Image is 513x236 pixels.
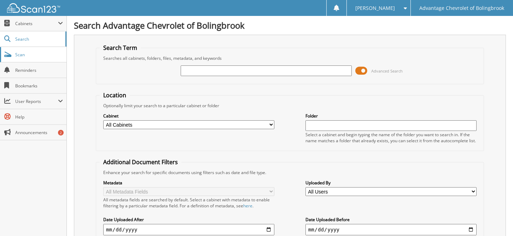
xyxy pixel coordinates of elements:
[15,83,63,89] span: Bookmarks
[103,197,274,209] div: All metadata fields are searched by default. Select a cabinet with metadata to enable filtering b...
[15,52,63,58] span: Scan
[15,36,62,42] span: Search
[15,67,63,73] span: Reminders
[7,3,60,13] img: scan123-logo-white.svg
[103,113,274,119] label: Cabinet
[100,103,480,109] div: Optionally limit your search to a particular cabinet or folder
[58,130,64,136] div: 2
[356,6,395,10] span: [PERSON_NAME]
[420,6,505,10] span: Advantage Chevrolet of Bolingbrook
[478,202,513,236] iframe: Chat Widget
[305,132,477,144] div: Select a cabinet and begin typing the name of the folder you want to search in. If the name match...
[243,203,252,209] a: here
[103,180,274,186] label: Metadata
[15,129,63,136] span: Announcements
[305,217,477,223] label: Date Uploaded Before
[100,91,130,99] legend: Location
[100,44,141,52] legend: Search Term
[305,180,477,186] label: Uploaded By
[15,114,63,120] span: Help
[103,217,274,223] label: Date Uploaded After
[100,158,181,166] legend: Additional Document Filters
[305,224,477,235] input: end
[74,19,506,31] h1: Search Advantage Chevrolet of Bolingbrook
[100,169,480,175] div: Enhance your search for specific documents using filters such as date and file type.
[103,224,274,235] input: start
[371,68,403,74] span: Advanced Search
[15,21,58,27] span: Cabinets
[15,98,58,104] span: User Reports
[305,113,477,119] label: Folder
[100,55,480,61] div: Searches all cabinets, folders, files, metadata, and keywords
